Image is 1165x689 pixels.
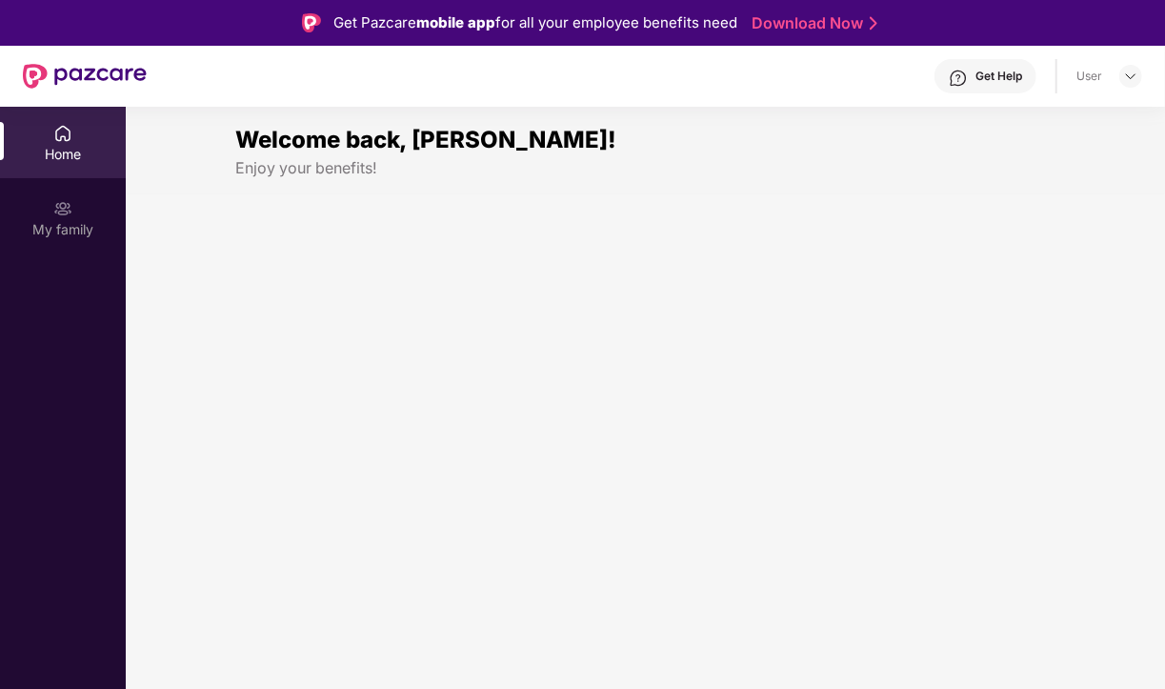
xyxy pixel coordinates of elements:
[949,69,968,88] img: svg+xml;base64,PHN2ZyBpZD0iSGVscC0zMngzMiIgeG1sbnM9Imh0dHA6Ly93d3cudzMub3JnLzIwMDAvc3ZnIiB3aWR0aD...
[417,13,496,31] strong: mobile app
[334,11,738,34] div: Get Pazcare for all your employee benefits need
[53,199,72,218] img: svg+xml;base64,PHN2ZyB3aWR0aD0iMjAiIGhlaWdodD0iMjAiIHZpZXdCb3g9IjAgMCAyMCAyMCIgZmlsbD0ibm9uZSIgeG...
[235,126,616,153] span: Welcome back, [PERSON_NAME]!
[235,158,1055,178] div: Enjoy your benefits!
[1123,69,1138,84] img: svg+xml;base64,PHN2ZyBpZD0iRHJvcGRvd24tMzJ4MzIiIHhtbG5zPSJodHRwOi8vd3d3LnczLm9yZy8yMDAwL3N2ZyIgd2...
[23,64,147,89] img: New Pazcare Logo
[753,13,872,33] a: Download Now
[1076,69,1102,84] div: User
[870,13,877,33] img: Stroke
[302,13,321,32] img: Logo
[975,69,1022,84] div: Get Help
[53,124,72,143] img: svg+xml;base64,PHN2ZyBpZD0iSG9tZSIgeG1sbnM9Imh0dHA6Ly93d3cudzMub3JnLzIwMDAvc3ZnIiB3aWR0aD0iMjAiIG...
